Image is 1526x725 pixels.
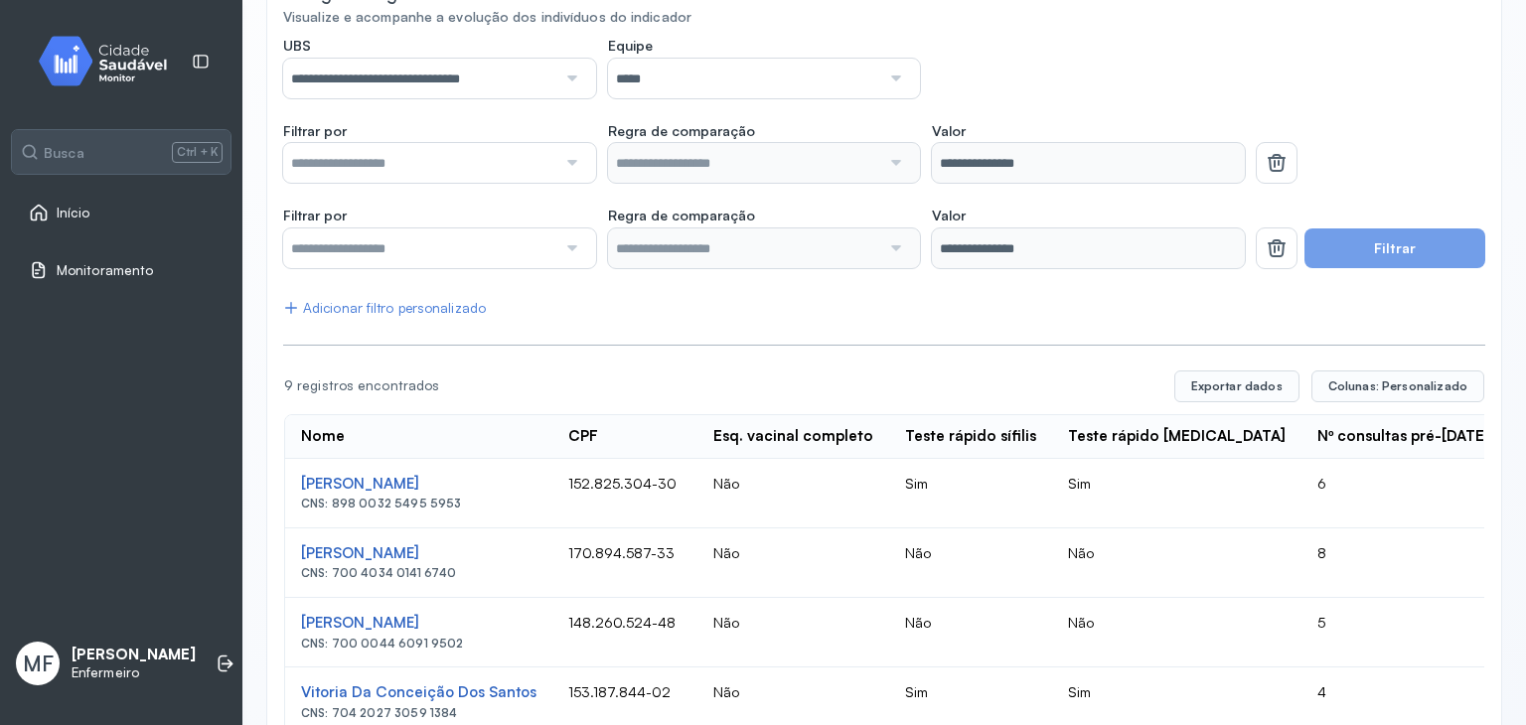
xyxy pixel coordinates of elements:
[44,144,84,162] span: Busca
[301,706,536,720] div: CNS: 704 2027 3059 1384
[1301,598,1505,667] td: 5
[1068,427,1286,446] div: Teste rápido [MEDICAL_DATA]
[29,203,214,222] a: Início
[697,598,889,667] td: Não
[172,142,223,162] span: Ctrl + K
[1301,459,1505,528] td: 6
[21,32,200,90] img: monitor.svg
[889,598,1052,667] td: Não
[713,427,873,446] div: Esq. vacinal completo
[1052,459,1301,528] td: Sim
[283,300,486,317] div: Adicionar filtro personalizado
[697,459,889,528] td: Não
[932,207,966,224] span: Valor
[1301,528,1505,598] td: 8
[1328,378,1467,394] span: Colunas: Personalizado
[283,207,347,224] span: Filtrar por
[608,207,755,224] span: Regra de comparação
[57,262,153,279] span: Monitoramento
[1317,427,1489,446] div: Nº consultas pré-[DATE]
[301,497,536,510] div: CNS: 898 0032 5495 5953
[932,122,966,140] span: Valor
[301,614,536,633] div: [PERSON_NAME]
[301,544,536,563] div: [PERSON_NAME]
[72,664,196,681] p: Enfermeiro
[552,459,697,528] td: 152.825.304-30
[301,637,536,651] div: CNS: 700 0044 6091 9502
[23,651,54,676] span: MF
[1174,370,1299,402] button: Exportar dados
[29,260,214,280] a: Monitoramento
[1311,370,1484,402] button: Colunas: Personalizado
[301,427,345,446] div: Nome
[608,122,755,140] span: Regra de comparação
[608,37,653,55] span: Equipe
[1052,598,1301,667] td: Não
[283,37,311,55] span: UBS
[889,528,1052,598] td: Não
[284,377,1158,394] div: 9 registros encontrados
[1052,528,1301,598] td: Não
[72,646,196,664] p: [PERSON_NAME]
[568,427,598,446] div: CPF
[301,683,536,702] div: Vitoria Da Conceição Dos Santos
[552,598,697,667] td: 148.260.524-48
[552,528,697,598] td: 170.894.587-33
[889,459,1052,528] td: Sim
[301,475,536,494] div: [PERSON_NAME]
[283,9,1485,26] div: Visualize e acompanhe a evolução dos indivíduos do indicador
[905,427,1036,446] div: Teste rápido sífilis
[301,566,536,580] div: CNS: 700 4034 0141 6740
[697,528,889,598] td: Não
[57,205,90,221] span: Início
[1304,228,1485,268] button: Filtrar
[283,122,347,140] span: Filtrar por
